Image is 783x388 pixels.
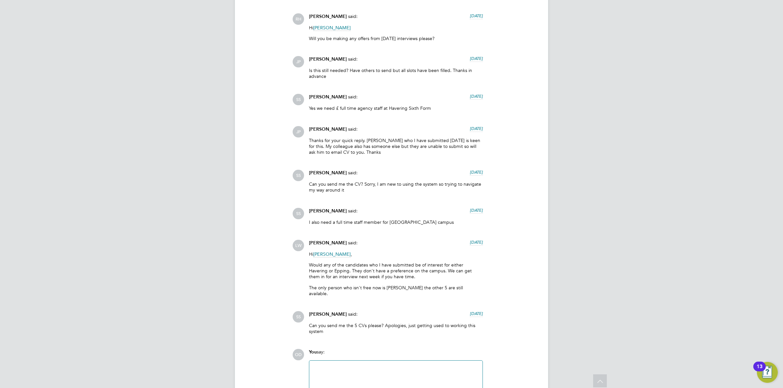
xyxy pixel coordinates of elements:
[348,170,358,176] span: said:
[309,323,483,334] p: Can you send me the 5 CVs please? Apologies, just getting used to working this system
[309,208,347,214] span: [PERSON_NAME]
[309,311,347,317] span: [PERSON_NAME]
[348,13,358,19] span: said:
[309,105,483,111] p: Yes we need £ full time agency staff at Havering Sixth Form
[470,208,483,213] span: [DATE]
[309,240,347,246] span: [PERSON_NAME]
[293,170,304,181] span: SS
[348,56,358,62] span: said:
[293,56,304,67] span: JP
[309,137,483,155] p: Thanks for your quick reply. [PERSON_NAME] who I have submitted [DATE] is keen for this. My colle...
[470,169,483,175] span: [DATE]
[309,14,347,19] span: [PERSON_NAME]
[470,56,483,61] span: [DATE]
[309,67,483,79] p: Is this still needed? Have others to send but all slots have been filled. Thanks in advance
[348,311,358,317] span: said:
[309,25,483,31] p: Hi
[293,126,304,137] span: JP
[348,126,358,132] span: said:
[309,349,317,355] span: You
[470,126,483,131] span: [DATE]
[757,366,762,375] div: 13
[309,349,483,360] div: say:
[309,251,483,257] p: Hi ,
[470,311,483,316] span: [DATE]
[348,94,358,100] span: said:
[309,262,483,280] p: Would any of the candidates who I have submitted be of interest for either Havering or Epping. Th...
[348,240,358,246] span: said:
[293,208,304,219] span: SS
[293,94,304,105] span: SS
[309,170,347,176] span: [PERSON_NAME]
[313,251,351,257] span: [PERSON_NAME]
[309,219,483,225] p: I also need a full time staff member for [GEOGRAPHIC_DATA] campus
[313,25,351,31] span: [PERSON_NAME]
[348,208,358,214] span: said:
[470,13,483,19] span: [DATE]
[293,240,304,251] span: LW
[293,349,304,360] span: OD
[309,94,347,100] span: [PERSON_NAME]
[757,362,778,383] button: Open Resource Center, 13 new notifications
[309,285,483,296] p: The only person who isn't free now is [PERSON_NAME] the other 5 are still available.
[470,93,483,99] span: [DATE]
[309,36,483,41] p: Will you be making any offers from [DATE] interviews please?
[309,126,347,132] span: [PERSON_NAME]
[309,181,483,193] p: Can you send me the CV? Sorry, I am new to using the system so trying to navigate my way around it
[309,56,347,62] span: [PERSON_NAME]
[470,239,483,245] span: [DATE]
[293,13,304,25] span: RH
[293,311,304,323] span: SS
